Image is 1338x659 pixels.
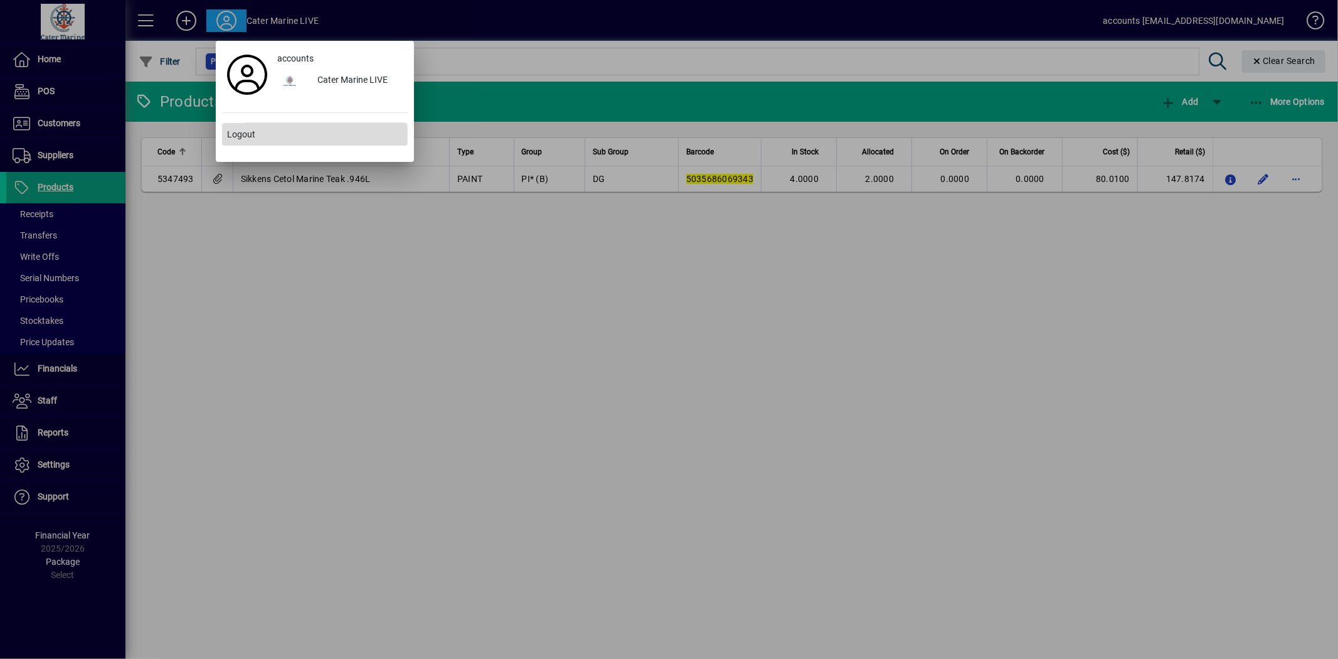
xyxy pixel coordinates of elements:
span: accounts [277,52,314,65]
button: Logout [222,123,408,146]
button: Cater Marine LIVE [272,70,408,92]
a: accounts [272,47,408,70]
div: Cater Marine LIVE [307,70,408,92]
a: Profile [222,63,272,86]
span: Logout [227,128,255,141]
